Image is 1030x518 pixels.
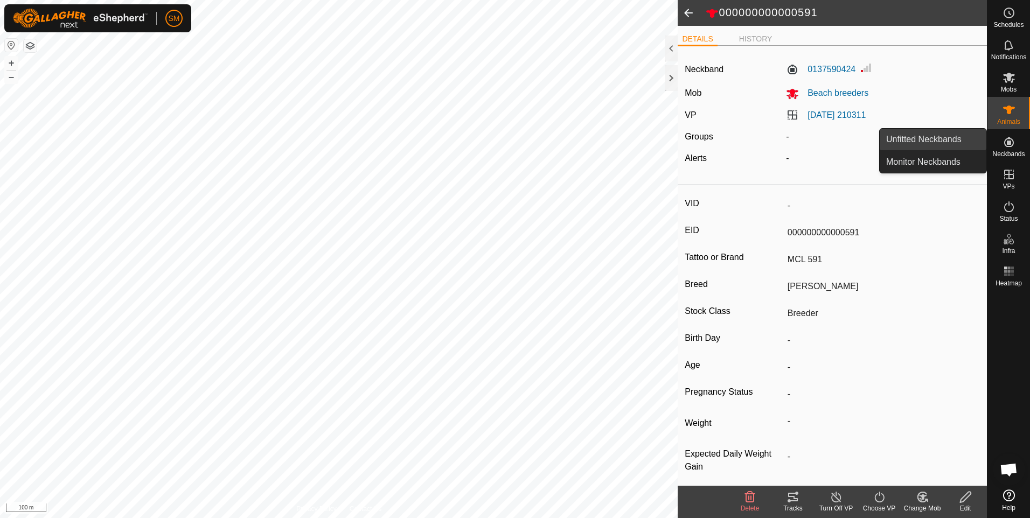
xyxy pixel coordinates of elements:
[808,110,866,120] a: [DATE] 210311
[169,13,180,24] span: SM
[860,61,873,74] img: Signal strength
[815,503,858,513] div: Turn Off VP
[685,153,707,163] label: Alerts
[678,33,717,46] li: DETAILS
[5,39,18,52] button: Reset Map
[685,110,696,120] label: VP
[782,130,984,143] div: -
[685,223,783,237] label: EID
[735,33,777,45] li: HISTORY
[987,485,1030,515] a: Help
[5,57,18,69] button: +
[1002,505,1015,511] span: Help
[685,358,783,372] label: Age
[993,22,1024,28] span: Schedules
[706,6,987,20] h2: 000000000000591
[1003,183,1014,190] span: VPs
[13,9,148,28] img: Gallagher Logo
[880,151,986,173] a: Monitor Neckbands
[741,505,760,512] span: Delete
[999,215,1018,222] span: Status
[1001,86,1017,93] span: Mobs
[786,63,855,76] label: 0137590424
[858,503,901,513] div: Choose VP
[685,197,783,211] label: VID
[685,331,783,345] label: Birth Day
[685,88,701,97] label: Mob
[886,133,962,146] span: Unfitted Neckbands
[685,447,783,473] label: Expected Daily Weight Gain
[782,152,984,165] div: -
[886,156,961,169] span: Monitor Neckbands
[991,54,1026,60] span: Notifications
[996,280,1022,286] span: Heatmap
[685,412,783,435] label: Weight
[799,88,868,97] span: Beach breeders
[5,71,18,83] button: –
[685,250,783,264] label: Tattoo or Brand
[685,277,783,291] label: Breed
[685,304,783,318] label: Stock Class
[993,453,1025,486] div: Open chat
[685,132,713,141] label: Groups
[880,129,986,150] a: Unfitted Neckbands
[944,503,987,513] div: Edit
[685,385,783,399] label: Pregnancy Status
[992,151,1025,157] span: Neckbands
[685,63,723,76] label: Neckband
[350,504,381,514] a: Contact Us
[771,503,815,513] div: Tracks
[296,504,337,514] a: Privacy Policy
[24,39,37,52] button: Map Layers
[1002,248,1015,254] span: Infra
[901,503,944,513] div: Change Mob
[997,118,1020,125] span: Animals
